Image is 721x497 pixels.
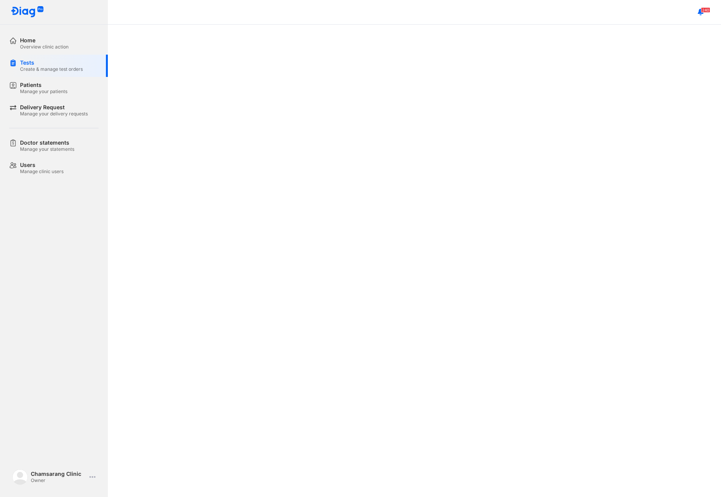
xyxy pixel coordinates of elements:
div: Delivery Request [20,104,88,111]
div: Owner [31,477,86,484]
div: Tests [20,59,83,66]
span: 240 [701,7,710,13]
div: Overview clinic action [20,44,69,50]
div: Chamsarang Clinic [31,470,86,477]
div: Home [20,37,69,44]
div: Manage your patients [20,88,67,95]
img: logo [12,469,28,485]
div: Create & manage test orders [20,66,83,72]
div: Manage clinic users [20,168,64,175]
div: Manage your statements [20,146,74,152]
div: Users [20,162,64,168]
div: Doctor statements [20,139,74,146]
img: logo [11,6,44,18]
div: Manage your delivery requests [20,111,88,117]
div: Patients [20,82,67,88]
